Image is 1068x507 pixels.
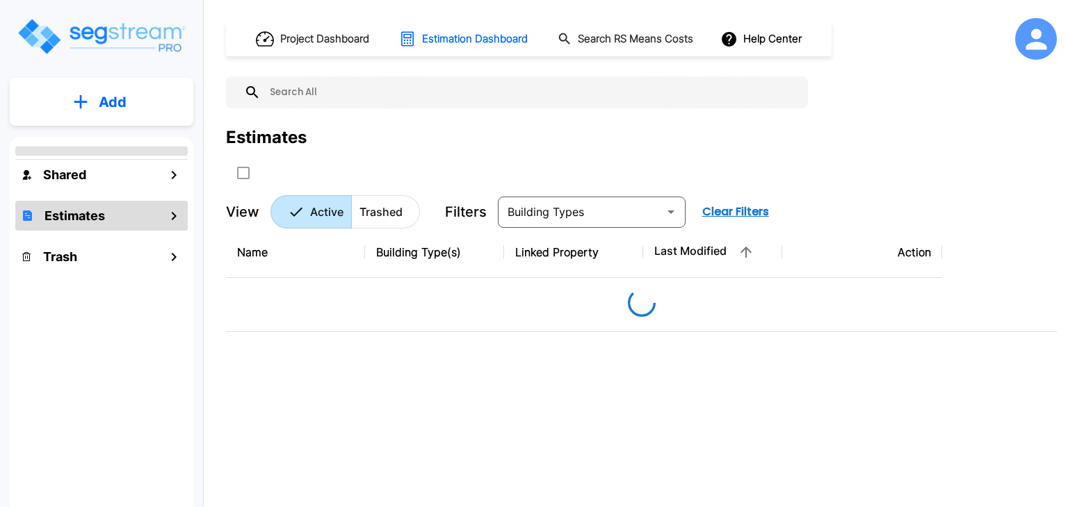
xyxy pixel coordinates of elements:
button: Open [661,202,681,222]
th: Action [782,227,942,278]
p: View [226,201,259,222]
p: Trashed [359,203,403,220]
h1: Trash [43,247,77,266]
h1: Shared [43,165,86,184]
button: Add [10,82,193,122]
button: Estimation Dashboard [394,24,535,53]
h1: Estimates [44,206,105,225]
th: Last Modified [643,227,782,278]
h1: Estimation Dashboard [422,31,528,47]
p: Add [99,92,127,113]
input: Building Types [502,202,658,222]
button: SelectAll [229,159,257,187]
th: Building Type(s) [365,227,504,278]
button: Active [270,195,352,228]
div: Name [237,244,354,260]
th: Linked Property [504,227,643,278]
input: Search All [261,76,801,108]
div: Platform [270,195,420,228]
button: Search RS Means Costs [552,26,701,53]
p: Filters [445,201,487,222]
button: Clear Filters [697,198,775,226]
h1: Project Dashboard [280,31,369,47]
div: Estimates [226,125,307,150]
button: Help Center [718,26,807,52]
h1: Search RS Means Costs [578,31,693,47]
button: Project Dashboard [250,24,377,54]
img: Logo [16,17,186,56]
button: Trashed [351,195,420,228]
p: Active [310,203,343,220]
